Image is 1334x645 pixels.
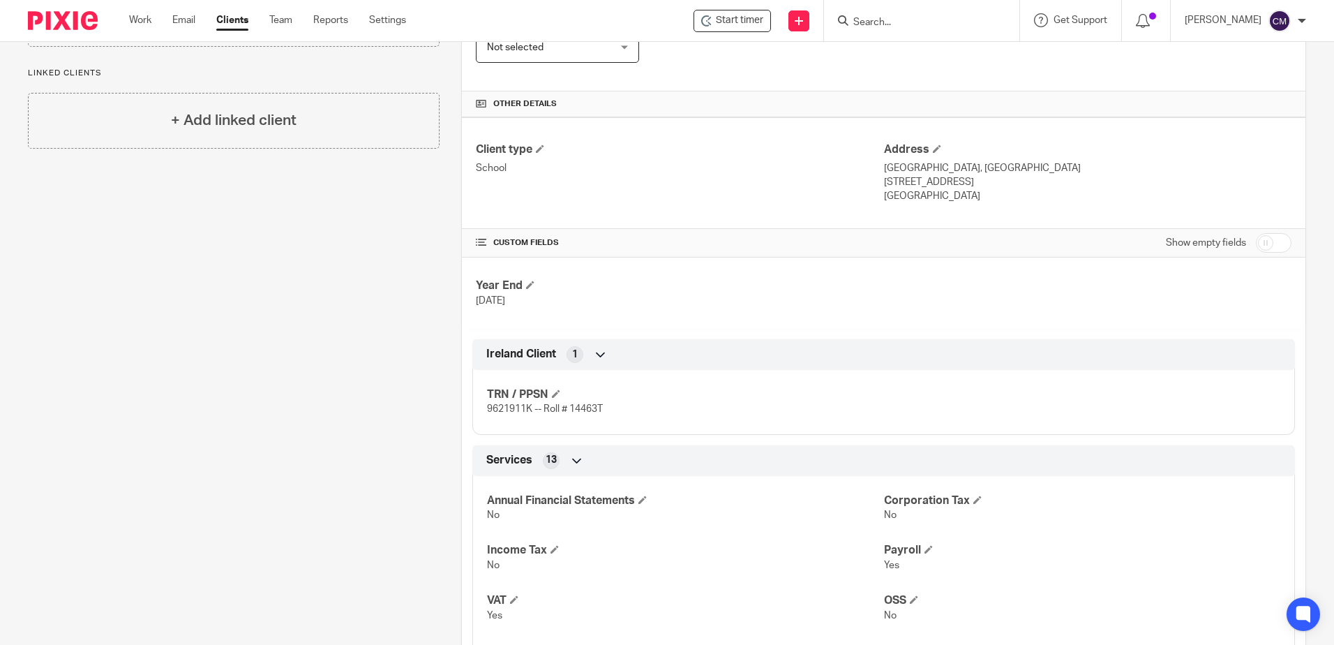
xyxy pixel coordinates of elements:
h4: Client type [476,142,883,157]
h4: VAT [487,593,883,608]
p: School [476,161,883,175]
a: Work [129,13,151,27]
a: Reports [313,13,348,27]
span: [DATE] [476,296,505,306]
h4: Address [884,142,1291,157]
p: Linked clients [28,68,440,79]
span: No [487,561,500,570]
h4: Income Tax [487,543,883,558]
h4: + Add linked client [171,110,297,131]
span: Not selected [487,43,544,52]
span: No [487,510,500,520]
p: [GEOGRAPHIC_DATA] [884,189,1291,203]
div: St. Columba's National School [694,10,771,32]
a: Email [172,13,195,27]
span: Ireland Client [486,347,556,362]
span: 1 [572,348,578,362]
span: 9621911K -- Roll # 14463T [487,404,603,414]
a: Settings [369,13,406,27]
span: Get Support [1054,15,1107,25]
span: Yes [884,561,899,570]
span: 13 [546,453,557,467]
h4: CUSTOM FIELDS [476,237,883,249]
span: Other details [493,98,557,110]
span: Services [486,453,532,468]
h4: Year End [476,279,883,293]
h4: Payroll [884,543,1280,558]
p: [STREET_ADDRESS] [884,175,1291,189]
a: Clients [216,13,248,27]
span: No [884,611,897,621]
p: [PERSON_NAME] [1185,13,1261,27]
a: Team [269,13,292,27]
h4: Annual Financial Statements [487,494,883,508]
input: Search [852,17,977,29]
img: Pixie [28,11,98,30]
h4: Corporation Tax [884,494,1280,508]
label: Show empty fields [1166,236,1246,250]
span: Yes [487,611,502,621]
h4: OSS [884,593,1280,608]
span: Start timer [716,13,763,28]
img: svg%3E [1268,10,1291,32]
p: [GEOGRAPHIC_DATA], [GEOGRAPHIC_DATA] [884,161,1291,175]
h4: TRN / PPSN [487,387,883,402]
span: No [884,510,897,520]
